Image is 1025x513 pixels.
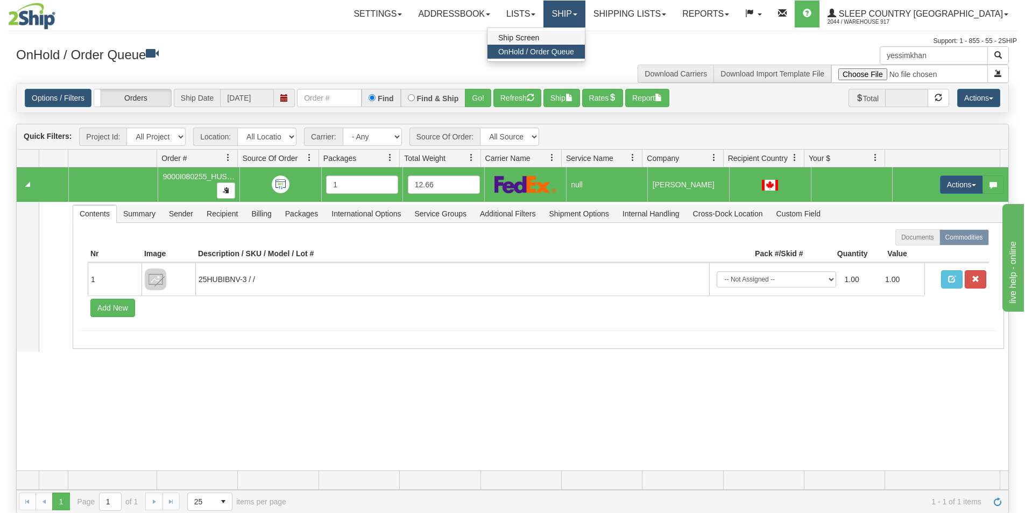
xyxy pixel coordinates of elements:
button: Ship [543,89,580,107]
img: CA [762,180,778,191]
span: Service Groups [408,205,472,222]
th: Image [142,245,195,263]
button: Refresh [493,89,541,107]
td: 1.00 [840,267,881,292]
span: items per page [187,493,286,511]
span: Sender [162,205,200,222]
span: Total [849,89,886,107]
a: Shipping lists [585,1,674,27]
input: Page 1 [100,493,121,510]
a: Order # filter column settings [219,149,237,167]
input: Search [880,46,988,65]
a: Collapse [21,178,34,191]
a: Addressbook [410,1,498,27]
button: Rates [582,89,624,107]
div: grid toolbar [17,124,1008,150]
span: Carrier Name [485,153,531,164]
label: Find & Ship [417,95,459,102]
span: Source Of Order: [409,128,480,146]
th: Quantity [806,245,871,263]
span: Internal Handling [616,205,686,222]
input: Import [831,65,988,83]
a: OnHold / Order Queue [487,45,585,59]
th: Nr [88,245,142,263]
span: Total Weight [404,153,446,164]
label: Quick Filters: [24,131,72,142]
span: Ship Screen [498,33,539,42]
a: Recipient Country filter column settings [786,149,804,167]
span: Custom Field [770,205,827,222]
iframe: chat widget [1000,201,1024,311]
img: 8DAB37Fk3hKpn3AAAAAElFTkSuQmCC [145,269,166,290]
a: Settings [345,1,410,27]
th: Value [871,245,924,263]
input: Order # [297,89,362,107]
a: Ship [543,1,585,27]
a: Sleep Country [GEOGRAPHIC_DATA] 2044 / Warehouse 917 [819,1,1016,27]
img: logo2044.jpg [8,3,55,30]
span: Company [647,153,679,164]
a: Packages filter column settings [381,149,399,167]
span: 9000I080255_HUSHD [163,172,238,181]
a: Service Name filter column settings [624,149,642,167]
img: FedEx Express® [494,175,556,193]
th: Description / SKU / Model / Lot # [195,245,709,263]
button: Copy to clipboard [217,182,235,199]
a: Source Of Order filter column settings [300,149,319,167]
span: International Options [325,205,407,222]
a: Carrier Name filter column settings [543,149,561,167]
span: 25 [194,496,208,507]
a: Refresh [989,493,1006,510]
span: Page sizes drop down [187,493,232,511]
button: Search [987,46,1009,65]
span: Cross-Dock Location [687,205,769,222]
span: Page 1 [52,493,69,510]
label: Orders [94,89,171,107]
a: Options / Filters [25,89,91,107]
span: Packages [323,153,356,164]
a: Lists [498,1,543,27]
td: null [566,167,648,202]
span: Project Id: [79,128,126,146]
span: Contents [73,205,116,222]
span: Packages [279,205,324,222]
span: Page of 1 [77,493,138,511]
a: Reports [674,1,737,27]
span: Location: [193,128,237,146]
span: Recipient Country [728,153,788,164]
span: Additional Filters [473,205,542,222]
span: Source Of Order [242,153,298,164]
span: Shipment Options [542,205,615,222]
td: [PERSON_NAME] [647,167,729,202]
img: API [272,175,289,193]
span: Carrier: [304,128,343,146]
button: Report [625,89,669,107]
span: select [215,493,232,510]
a: Your $ filter column settings [866,149,885,167]
label: Find [378,95,394,102]
span: Summary [117,205,162,222]
span: 2044 / Warehouse 917 [828,17,908,27]
div: live help - online [8,6,100,19]
a: Company filter column settings [705,149,723,167]
span: Service Name [566,153,613,164]
span: Your $ [809,153,830,164]
span: Recipient [200,205,244,222]
span: OnHold / Order Queue [498,47,574,56]
span: Order # [161,153,187,164]
th: Pack #/Skid # [709,245,806,263]
button: Actions [957,89,1000,107]
a: Total Weight filter column settings [462,149,480,167]
button: Actions [940,175,983,194]
td: 1.00 [881,267,922,292]
a: Ship Screen [487,31,585,45]
span: Billing [245,205,278,222]
label: Commodities [939,229,989,245]
h3: OnHold / Order Queue [16,46,505,62]
span: Ship Date [174,89,220,107]
td: 1 [88,263,142,296]
button: Add New [90,299,135,317]
span: 1 - 1 of 1 items [301,497,981,506]
button: Go! [465,89,491,107]
div: Support: 1 - 855 - 55 - 2SHIP [8,37,1017,46]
